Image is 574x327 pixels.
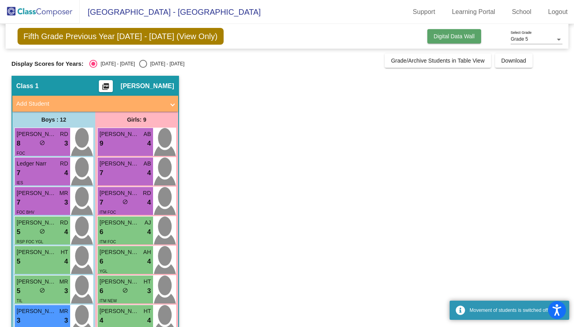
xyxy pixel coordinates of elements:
[17,168,20,178] span: 7
[100,299,117,303] span: ITM NEW
[17,256,20,267] span: 5
[12,96,178,112] mat-expansion-panel-header: Add Student
[39,288,45,293] span: do_not_disturb_alt
[511,36,528,42] span: Grade 5
[147,168,151,178] span: 4
[100,168,103,178] span: 7
[17,197,20,208] span: 7
[60,219,68,227] span: RD
[100,278,140,286] span: [PERSON_NAME]
[143,307,151,315] span: HT
[100,240,116,244] span: ITM FOC
[64,138,68,149] span: 3
[147,197,151,208] span: 4
[80,6,261,18] span: [GEOGRAPHIC_DATA] - [GEOGRAPHIC_DATA]
[147,286,151,296] span: 3
[17,278,57,286] span: [PERSON_NAME]
[100,227,103,237] span: 6
[12,112,95,128] div: Boys : 12
[64,315,68,326] span: 3
[64,256,68,267] span: 4
[407,6,442,18] a: Support
[59,278,68,286] span: MR
[60,160,68,168] span: RD
[17,240,43,244] span: RSP FOC YGL
[61,248,68,256] span: HT
[59,189,68,197] span: MR
[17,160,57,168] span: Ledger Narr
[17,130,57,138] span: [PERSON_NAME]
[100,269,108,274] span: YGL
[391,57,485,64] span: Grade/Archive Students in Table View
[501,57,526,64] span: Download
[147,138,151,149] span: 4
[143,248,151,256] span: AH
[147,256,151,267] span: 4
[100,256,103,267] span: 6
[60,130,68,138] span: RD
[100,189,140,197] span: [PERSON_NAME]
[143,160,151,168] span: AB
[17,315,20,326] span: 3
[100,130,140,138] span: [PERSON_NAME]
[17,286,20,296] span: 5
[17,307,57,315] span: [PERSON_NAME] ([PERSON_NAME]) [PERSON_NAME]
[17,151,25,156] span: FOC
[95,112,178,128] div: Girls: 9
[470,307,563,314] div: Movement of students is switched off
[17,299,22,303] span: TIL
[100,286,103,296] span: 6
[122,288,128,293] span: do_not_disturb_alt
[542,6,574,18] a: Logout
[100,315,103,326] span: 4
[59,307,68,315] span: MR
[495,53,533,68] button: Download
[100,248,140,256] span: [PERSON_NAME]
[143,130,151,138] span: AB
[99,80,113,92] button: Print Students Details
[64,197,68,208] span: 3
[385,53,491,68] button: Grade/Archive Students in Table View
[17,210,34,215] span: FOC BHV
[121,82,174,90] span: [PERSON_NAME]
[64,168,68,178] span: 4
[147,227,151,237] span: 4
[97,60,135,67] div: [DATE] - [DATE]
[17,181,23,185] span: IES
[17,248,57,256] span: [PERSON_NAME]
[144,219,151,227] span: AJ
[100,307,140,315] span: [PERSON_NAME]
[64,227,68,237] span: 4
[100,210,116,215] span: ITM FOC
[143,278,151,286] span: HT
[17,138,20,149] span: 8
[101,83,110,94] mat-icon: picture_as_pdf
[122,199,128,205] span: do_not_disturb_alt
[17,227,20,237] span: 5
[147,60,185,67] div: [DATE] - [DATE]
[64,286,68,296] span: 3
[17,219,57,227] span: [PERSON_NAME]
[12,60,84,67] span: Display Scores for Years:
[100,197,103,208] span: 7
[505,6,538,18] a: School
[446,6,502,18] a: Learning Portal
[39,140,45,146] span: do_not_disturb_alt
[434,33,475,39] span: Digital Data Wall
[16,82,39,90] span: Class 1
[89,60,184,68] mat-radio-group: Select an option
[18,28,224,45] span: Fifth Grade Previous Year [DATE] - [DATE] (View Only)
[100,160,140,168] span: [PERSON_NAME]
[147,315,151,326] span: 4
[16,99,165,108] mat-panel-title: Add Student
[100,138,103,149] span: 9
[427,29,481,43] button: Digital Data Wall
[39,229,45,234] span: do_not_disturb_alt
[100,219,140,227] span: [PERSON_NAME]
[17,189,57,197] span: [PERSON_NAME]
[143,189,151,197] span: RD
